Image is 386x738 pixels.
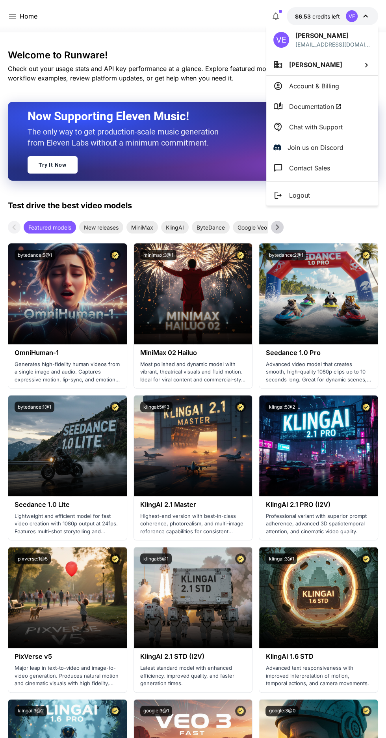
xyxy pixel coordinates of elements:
p: Logout [289,191,310,200]
p: [PERSON_NAME] [295,31,371,40]
p: Chat with Support [289,122,343,132]
p: Contact Sales [289,163,330,173]
span: Documentation [289,102,341,111]
div: vecestomo@gmail.com [295,40,371,49]
div: VE [273,32,289,48]
span: [PERSON_NAME] [289,61,342,69]
button: [PERSON_NAME] [266,54,378,75]
p: [EMAIL_ADDRESS][DOMAIN_NAME] [295,40,371,49]
p: Join us on Discord [288,143,343,152]
p: Account & Billing [289,81,339,91]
